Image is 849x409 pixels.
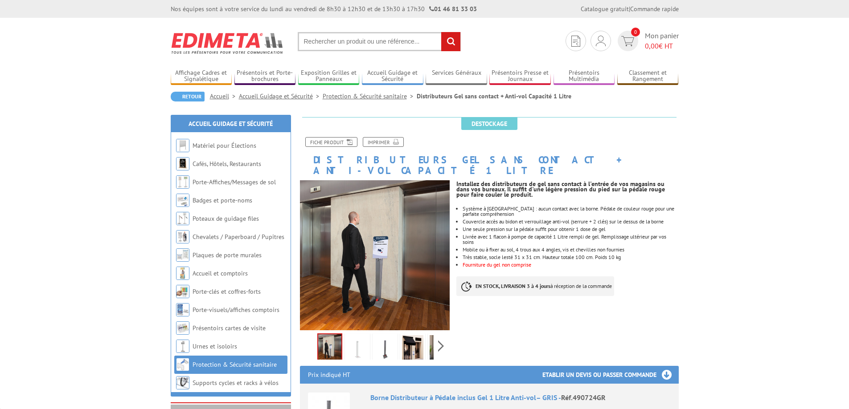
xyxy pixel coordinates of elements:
[363,137,404,147] a: Imprimer
[305,137,357,147] a: Fiche produit
[189,120,273,128] a: Accueil Guidage et Sécurité
[581,5,629,13] a: Catalogue gratuit
[193,215,259,223] a: Poteaux de guidage files
[176,321,189,335] img: Présentoirs cartes de visite
[176,376,189,389] img: Supports cycles et racks à vélos
[300,180,450,330] img: distributeur_gel_a_pedale_zoom_490724_image.jpg
[621,36,634,46] img: devis rapide
[193,233,284,241] a: Chevalets / Paperboard / Pupitres
[362,69,423,84] a: Accueil Guidage et Sécurité
[176,340,189,353] img: Urnes et isoloirs
[461,117,517,130] span: Destockage
[631,28,640,36] span: 0
[193,306,279,314] a: Porte-visuels/affiches comptoirs
[402,335,423,363] img: distributeur_gel_a_pedale_zoom_490724_1.jpg
[176,175,189,189] img: Porte-Affiches/Messages de sol
[193,196,252,204] a: Badges et porte-noms
[176,230,189,243] img: Chevalets / Paperboard / Pupitres
[347,335,368,363] img: distributeur_gel_a_pedale_zoom_490724_blanc.jpg
[476,283,550,289] strong: EN STOCK, LIVRAISON 3 à 4 jours
[463,247,678,252] li: Mobile ou à fixer au sol, 4 trous aux 4 angles, vis et chevilles non fournies
[308,366,350,384] p: Prix indiqué HT
[171,69,232,84] a: Affichage Cadres et Signalétique
[176,194,189,207] img: Badges et porte-noms
[176,212,189,225] img: Poteaux de guidage files
[193,269,248,277] a: Accueil et comptoirs
[615,31,679,51] a: devis rapide 0 Mon panier 0,00€ HT
[193,379,279,387] a: Supports cycles et racks à vélos
[542,366,679,384] h3: Etablir un devis ou passer commande
[645,41,659,50] span: 0,00
[176,358,189,371] img: Protection & Sécurité sanitaire
[171,4,477,13] div: Nos équipes sont à votre service du lundi au vendredi de 8h30 à 12h30 et de 13h30 à 17h30
[210,92,239,100] a: Accueil
[596,36,606,46] img: devis rapide
[298,69,360,84] a: Exposition Grilles et Panneaux
[645,31,679,51] span: Mon panier
[193,178,276,186] a: Porte-Affiches/Messages de sol
[630,5,679,13] a: Commande rapide
[176,303,189,316] img: Porte-visuels/affiches comptoirs
[171,27,284,60] img: Edimeta
[426,69,487,84] a: Services Généraux
[239,92,323,100] a: Accueil Guidage et Sécurité
[193,360,277,369] a: Protection & Sécurité sanitaire
[176,139,189,152] img: Matériel pour Élections
[554,69,615,84] a: Présentoirs Multimédia
[193,142,256,150] a: Matériel pour Élections
[234,69,296,84] a: Présentoirs et Porte-brochures
[193,324,266,332] a: Présentoirs cartes de visite
[430,335,451,363] img: distributeur_gel_a_pedale_zoom_490724_2.jpg
[374,335,396,363] img: distributeur_gel_a_pedale_zoom_490724_gris.jpg
[176,267,189,280] img: Accueil et comptoirs
[171,92,205,101] a: Retour
[489,69,551,84] a: Présentoirs Presse et Journaux
[581,4,679,13] div: |
[176,248,189,262] img: Plaques de porte murales
[176,157,189,170] img: Cafés, Hôtels, Restaurants
[298,32,461,51] input: Rechercher un produit ou une référence...
[441,32,460,51] input: rechercher
[370,393,671,403] div: Borne Distributeur à Pédale inclus Gel 1 Litre Anti-vol– GRIS -
[456,181,678,197] div: Installez des distributeurs de gel sans contact à l'entrée de vos magasins ou dans vos bureaux. I...
[429,5,477,13] strong: 01 46 81 33 03
[318,334,341,362] img: distributeur_gel_a_pedale_zoom_490724_image.jpg
[417,92,571,101] li: Distributeurs Gel sans contact + Anti-vol Capacité 1 Litre
[193,251,262,259] a: Plaques de porte murales
[617,69,679,84] a: Classement et Rangement
[463,219,678,224] p: Couvercle accès au bidon et verrouillage anti-vol (serrure + 2 clés) sur le dessus de la borne
[463,255,678,260] li: Très stable, socle lesté 31 x 31 cm. Hauteur totale 100 cm. Poids 10 kg
[193,342,237,350] a: Urnes et isoloirs
[561,393,606,402] span: Réf.490724GR
[176,285,189,298] img: Porte-clés et coffres-forts
[193,160,261,168] a: Cafés, Hôtels, Restaurants
[463,234,678,245] li: Livrée avec 1 flacon à pompe de capacité 1 Litre rempli de gel. Remplissage ultérieur par vos soins
[463,261,531,268] font: Fourniture du gel non comprise
[645,41,679,51] span: € HT
[323,92,417,100] a: Protection & Sécurité sanitaire
[571,36,580,47] img: devis rapide
[463,227,678,232] div: Une seule pression sur la pédale suffit pour obtenir 1 dose de gel
[463,206,678,217] li: Système à [GEOGRAPHIC_DATA] : aucun contact avec la borne. Pédale de couleur rouge pour une parfa...
[193,288,261,296] a: Porte-clés et coffres-forts
[437,339,445,353] span: Next
[456,276,614,296] p: à réception de la commande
